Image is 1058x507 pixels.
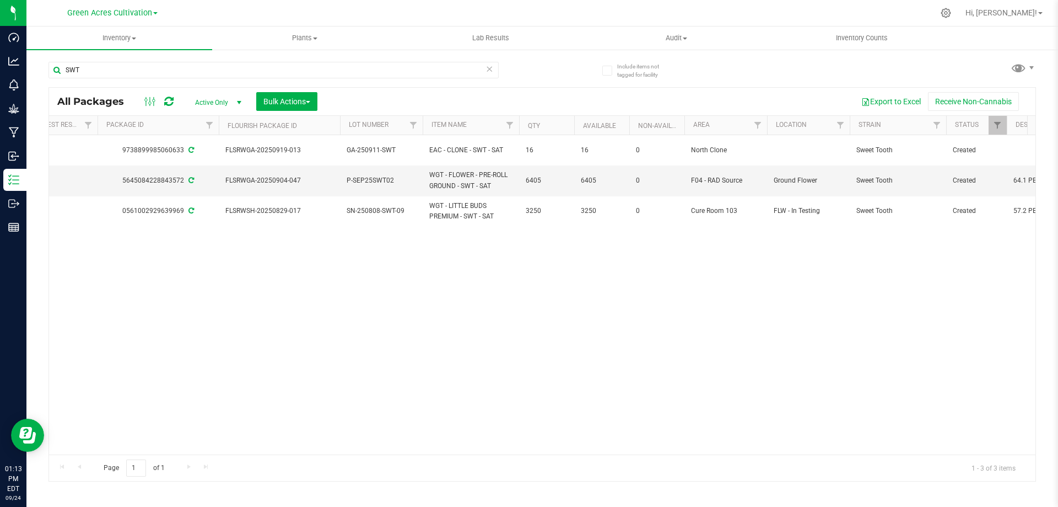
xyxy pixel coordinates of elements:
a: Inventory [26,26,212,50]
span: Cure Room 103 [691,206,760,216]
inline-svg: Outbound [8,198,19,209]
a: Non-Available [638,122,687,130]
span: Hi, [PERSON_NAME]! [965,8,1037,17]
span: Sweet Tooth [856,206,940,216]
a: Area [693,121,710,129]
a: Plants [212,26,398,50]
a: Audit [584,26,769,50]
p: 01:13 PM EDT [5,464,21,494]
inline-svg: Inventory [8,174,19,185]
span: FLSRWGA-20250904-047 [225,175,333,186]
inline-svg: Monitoring [8,79,19,90]
span: F04 - RAD Source [691,175,760,186]
span: Lab Results [457,33,524,43]
span: P-SEP25SWT02 [347,175,416,186]
a: Filter [404,116,423,135]
button: Export to Excel [854,92,928,111]
span: Audit [584,33,769,43]
span: WGT - LITTLE BUDS PREMIUM - SWT - SAT [429,201,512,222]
span: Sync from Compliance System [187,177,194,184]
a: Lot Number [349,121,388,129]
span: Created [953,175,1000,186]
span: 16 [526,145,568,156]
input: Search Package ID, Item Name, SKU, Lot or Part Number... [48,62,499,78]
a: Location [776,121,807,129]
a: Filter [749,116,767,135]
a: Filter [832,116,850,135]
p: 09/24 [5,494,21,502]
span: 6405 [581,175,623,186]
span: Plants [213,33,397,43]
span: Sweet Tooth [856,175,940,186]
span: 16 [581,145,623,156]
span: Inventory Counts [821,33,903,43]
a: Item Name [431,121,467,129]
span: FLW - In Testing [774,206,843,216]
a: Filter [928,116,946,135]
a: Designation [1016,121,1057,129]
span: Page of 1 [94,460,174,477]
a: Strain [859,121,881,129]
span: 0 [636,206,678,216]
a: Lab Results [398,26,584,50]
inline-svg: Dashboard [8,32,19,43]
span: Inventory [26,33,212,43]
span: Sync from Compliance System [187,146,194,154]
span: WGT - FLOWER - PRE-ROLL GROUND - SWT - SAT [429,170,512,191]
inline-svg: Inbound [8,151,19,162]
span: Include items not tagged for facility [617,62,672,79]
span: 1 - 3 of 3 items [963,460,1024,476]
a: Flourish Package ID [228,122,297,130]
a: Filter [79,116,98,135]
a: Qty [528,122,540,130]
div: 5645084228843572 [96,175,220,186]
span: Sync from Compliance System [187,207,194,215]
div: 9738899985060633 [96,145,220,156]
span: 0 [636,175,678,186]
div: 0561002929639969 [96,206,220,216]
span: FLSRWSH-20250829-017 [225,206,333,216]
inline-svg: Grow [8,103,19,114]
span: EAC - CLONE - SWT - SAT [429,145,512,156]
inline-svg: Manufacturing [8,127,19,138]
a: Available [583,122,616,130]
span: Created [953,206,1000,216]
span: Bulk Actions [263,97,310,106]
button: Bulk Actions [256,92,317,111]
iframe: Resource center [11,419,44,452]
a: Status [955,121,979,129]
span: Clear [485,62,493,76]
span: North Clone [691,145,760,156]
span: Green Acres Cultivation [67,8,152,18]
span: Created [953,145,1000,156]
span: FLSRWGA-20250919-013 [225,145,333,156]
a: Package ID [106,121,144,129]
inline-svg: Reports [8,222,19,233]
span: Ground Flower [774,175,843,186]
input: 1 [126,460,146,477]
span: 0 [636,145,678,156]
button: Receive Non-Cannabis [928,92,1019,111]
span: Sweet Tooth [856,145,940,156]
a: Filter [201,116,219,135]
span: 3250 [526,206,568,216]
inline-svg: Analytics [8,56,19,67]
span: All Packages [57,95,135,108]
span: 6405 [526,175,568,186]
span: GA-250911-SWT [347,145,416,156]
a: Filter [989,116,1007,135]
div: Manage settings [939,8,953,18]
span: SN-250808-SWT-09 [347,206,416,216]
a: Inventory Counts [769,26,955,50]
a: Filter [501,116,519,135]
span: 3250 [581,206,623,216]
